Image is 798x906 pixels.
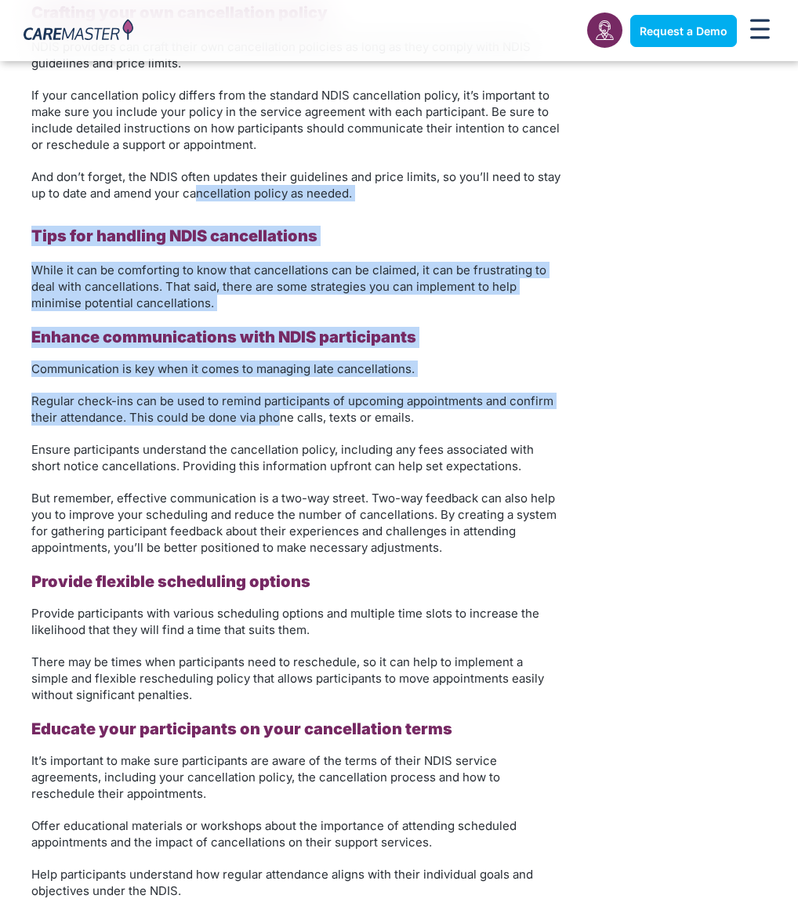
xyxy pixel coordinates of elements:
div: Menu Toggle [745,14,774,48]
span: NDIS providers can craft their own cancellation policies as long as they comply with NDIS guideli... [31,39,531,71]
span: But remember, effective communication is a two-way street. Two-way feedback can also help you to ... [31,491,557,555]
span: Communication is key when it comes to managing late cancellations. [31,361,415,376]
b: Provide flexible scheduling options [31,572,310,591]
span: Request a Demo [640,24,727,38]
span: Regular check-ins can be used to remind participants of upcoming appointments and confirm their a... [31,393,553,425]
span: Offer educational materials or workshops about the importance of attending scheduled appointments... [31,818,517,850]
b: Educate your participants on your cancellation terms [31,719,452,738]
b: Enhance communications with NDIS participants [31,328,416,346]
span: Provide participants with various scheduling options and multiple time slots to increase the like... [31,606,539,637]
img: CareMaster Logo [24,19,133,43]
span: If your cancellation policy differs from the standard NDIS cancellation policy, it’s important to... [31,88,560,152]
span: It’s important to make sure participants are aware of the terms of their NDIS service agreements,... [31,753,500,801]
span: Help participants understand how regular attendance aligns with their individual goals and object... [31,867,533,898]
span: Ensure participants understand the cancellation policy, including any fees associated with short ... [31,442,534,473]
a: Request a Demo [630,15,737,47]
span: There may be times when participants need to reschedule, so it can help to implement a simple and... [31,654,544,702]
b: Tips for handling NDIS cancellations [31,226,317,245]
span: And don’t forget, the NDIS often updates their guidelines and price limits, so you’ll need to sta... [31,169,560,201]
span: While it can be comforting to know that cancellations can be claimed, it can be frustrating to de... [31,263,546,310]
